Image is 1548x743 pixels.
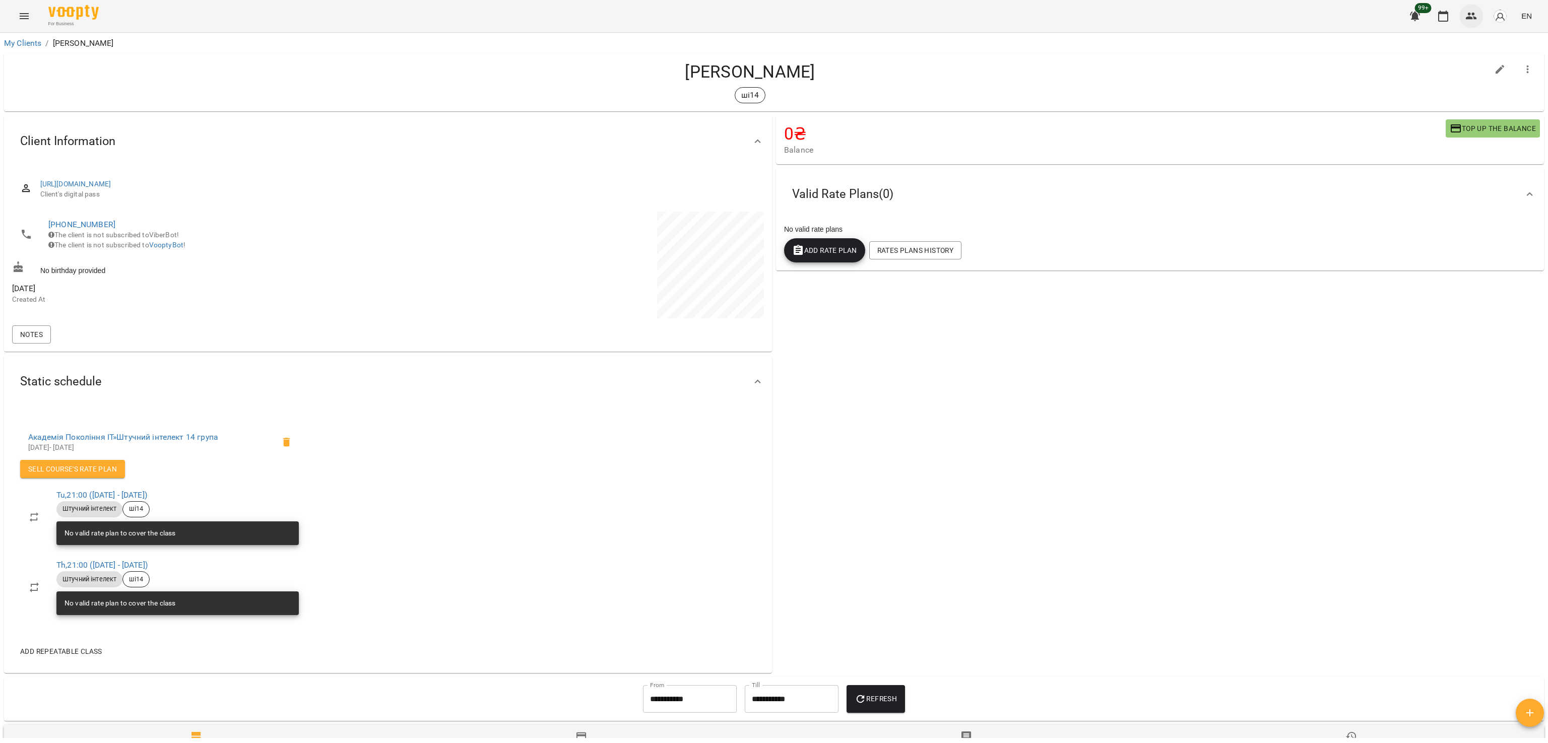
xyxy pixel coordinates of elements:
[48,241,185,249] span: The client is not subscribed to !
[48,231,179,239] span: The client is not subscribed to ViberBot!
[1521,11,1532,21] span: EN
[877,244,953,256] span: Rates Plans History
[48,21,99,27] span: For Business
[123,504,149,513] span: ші14
[1517,7,1536,25] button: EN
[53,37,114,49] p: [PERSON_NAME]
[45,37,48,49] li: /
[4,38,41,48] a: My Clients
[40,189,756,199] span: Client's digital pass
[1493,9,1507,23] img: avatar_s.png
[741,89,759,101] p: ші14
[20,133,115,149] span: Client Information
[48,5,99,20] img: Voopty Logo
[869,241,961,259] button: Rates Plans History
[20,645,102,657] span: Add repeatable class
[122,571,150,587] div: ші14
[784,123,1446,144] h4: 0 ₴
[12,283,386,295] span: [DATE]
[28,463,117,475] span: Sell Course's Rate plan
[122,501,150,517] div: ші14
[1415,3,1432,13] span: 99+
[56,560,148,570] a: Th,21:00 ([DATE] - [DATE])
[56,575,122,584] span: Штучний інтелект
[275,430,299,454] span: Delete the client from the group ші14 of the course Штучний інтелект 14 група?
[1446,119,1540,138] button: Top up the balance
[782,222,1538,236] div: No valid rate plans
[792,186,893,202] span: Valid Rate Plans ( 0 )
[784,144,1446,156] span: Balance
[847,685,905,713] button: Refresh
[20,460,125,478] button: Sell Course's Rate plan
[149,241,183,249] a: VooptyBot
[12,4,36,28] button: Menu
[56,490,147,500] a: Tu,21:00 ([DATE] - [DATE])
[28,432,218,442] a: Академія Покоління ІТ»Штучний інтелект 14 група
[4,356,772,408] div: Static schedule
[4,37,1544,49] nav: breadcrumb
[1450,122,1536,134] span: Top up the balance
[16,642,106,660] button: Add repeatable class
[28,443,275,453] p: [DATE] - [DATE]
[48,220,115,229] a: [PHONE_NUMBER]
[12,61,1488,82] h4: [PERSON_NAME]
[10,259,388,278] div: No birthday provided
[12,325,51,344] button: Notes
[20,328,43,341] span: Notes
[123,575,149,584] span: ші14
[56,504,122,513] span: Штучний інтелект
[776,168,1544,220] div: Valid Rate Plans(0)
[735,87,766,103] div: ші14
[40,180,111,188] a: [URL][DOMAIN_NAME]
[855,693,897,705] span: Refresh
[12,295,386,305] p: Created At
[784,238,865,262] button: Add Rate plan
[64,524,175,543] div: No valid rate plan to cover the class
[64,594,175,613] div: No valid rate plan to cover the class
[792,244,857,256] span: Add Rate plan
[20,374,102,389] span: Static schedule
[4,115,772,167] div: Client Information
